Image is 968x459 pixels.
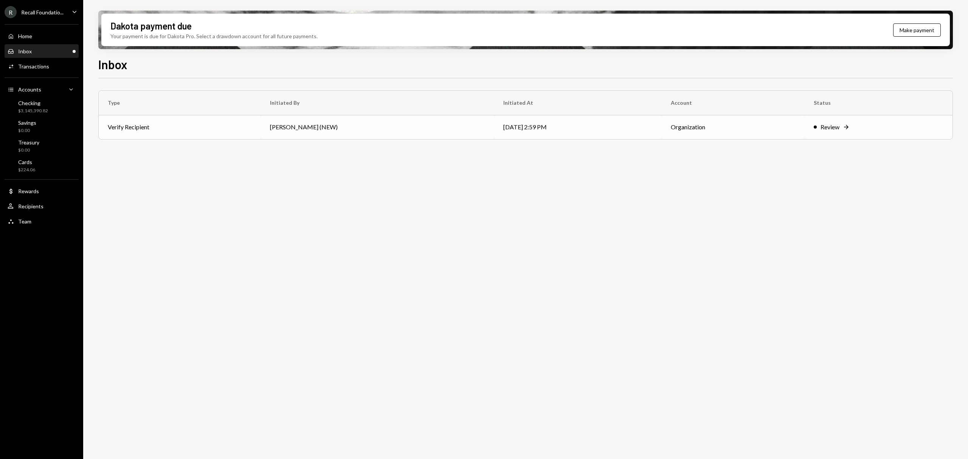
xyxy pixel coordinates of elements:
div: Transactions [18,63,49,70]
a: Treasury$0.00 [5,137,79,155]
h1: Inbox [98,57,127,72]
div: Checking [18,100,48,106]
td: [DATE] 2:59 PM [494,115,662,139]
td: [PERSON_NAME] (NEW) [261,115,494,139]
th: Initiated By [261,91,494,115]
a: Checking$3,145,390.82 [5,98,79,116]
div: Recipients [18,203,43,209]
a: Cards$224.06 [5,157,79,175]
div: Your payment is due for Dakota Pro. Select a drawdown account for all future payments. [110,32,318,40]
div: Accounts [18,86,41,93]
td: Verify Recipient [99,115,261,139]
a: Team [5,214,79,228]
div: Savings [18,119,36,126]
div: Treasury [18,139,39,146]
div: $3,145,390.82 [18,108,48,114]
a: Recipients [5,199,79,213]
div: Dakota payment due [110,20,192,32]
div: Home [18,33,32,39]
th: Status [805,91,952,115]
div: Rewards [18,188,39,194]
div: Cards [18,159,35,165]
a: Savings$0.00 [5,117,79,135]
a: Home [5,29,79,43]
button: Make payment [893,23,941,37]
th: Type [99,91,261,115]
td: Organization [662,115,805,139]
div: Inbox [18,48,32,54]
th: Initiated At [494,91,662,115]
a: Inbox [5,44,79,58]
div: $224.06 [18,167,35,173]
div: R [5,6,17,18]
div: Review [821,123,839,132]
a: Rewards [5,184,79,198]
a: Accounts [5,82,79,96]
div: Team [18,218,31,225]
a: Transactions [5,59,79,73]
div: Recall Foundatio... [21,9,64,16]
th: Account [662,91,805,115]
div: $0.00 [18,127,36,134]
div: $0.00 [18,147,39,154]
